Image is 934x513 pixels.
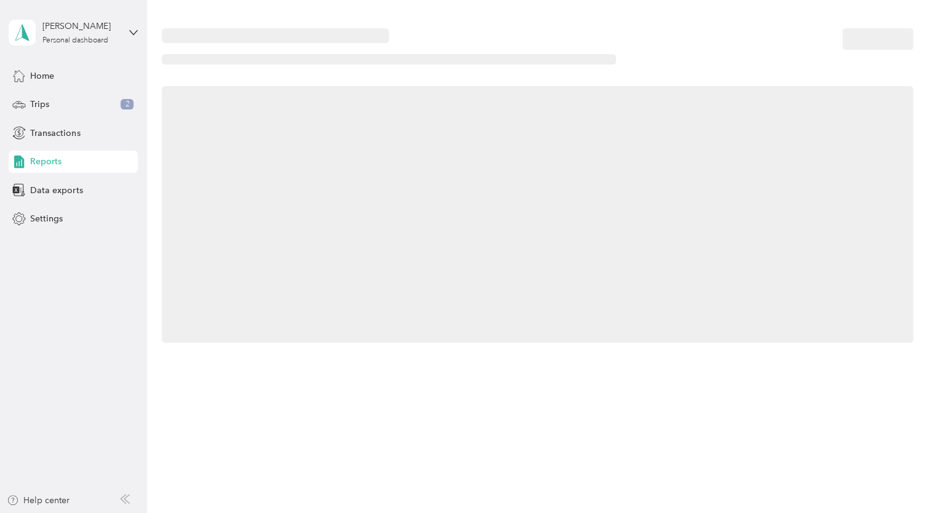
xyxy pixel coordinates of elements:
[865,444,934,513] iframe: Everlance-gr Chat Button Frame
[30,70,54,82] span: Home
[42,37,108,44] div: Personal dashboard
[121,99,134,110] span: 2
[30,155,62,168] span: Reports
[30,98,49,111] span: Trips
[7,494,70,507] button: Help center
[30,184,82,197] span: Data exports
[42,20,119,33] div: [PERSON_NAME]
[30,212,63,225] span: Settings
[30,127,80,140] span: Transactions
